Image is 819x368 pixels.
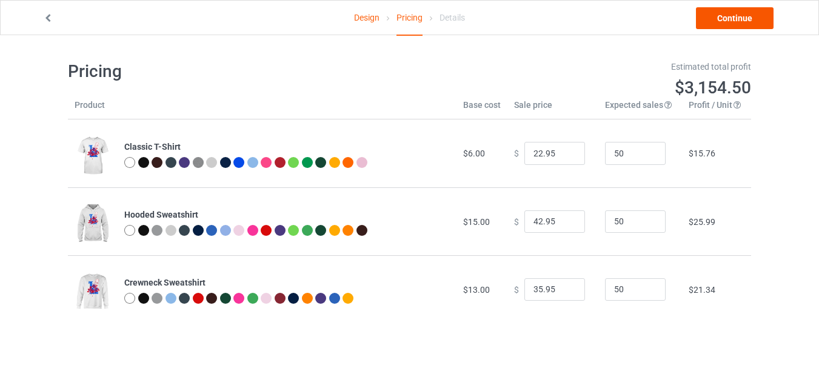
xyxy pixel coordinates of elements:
[68,61,401,82] h1: Pricing
[514,216,519,226] span: $
[456,99,507,119] th: Base cost
[507,99,598,119] th: Sale price
[682,99,751,119] th: Profit / Unit
[193,157,204,168] img: heather_texture.png
[354,1,379,35] a: Design
[598,99,682,119] th: Expected sales
[463,217,490,227] span: $15.00
[68,99,118,119] th: Product
[418,61,752,73] div: Estimated total profit
[696,7,774,29] a: Continue
[124,210,198,219] b: Hooded Sweatshirt
[514,149,519,158] span: $
[396,1,423,36] div: Pricing
[463,149,485,158] span: $6.00
[689,149,715,158] span: $15.76
[463,285,490,295] span: $13.00
[124,142,181,152] b: Classic T-Shirt
[689,217,715,227] span: $25.99
[124,278,206,287] b: Crewneck Sweatshirt
[440,1,465,35] div: Details
[514,284,519,294] span: $
[689,285,715,295] span: $21.34
[675,78,751,98] span: $3,154.50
